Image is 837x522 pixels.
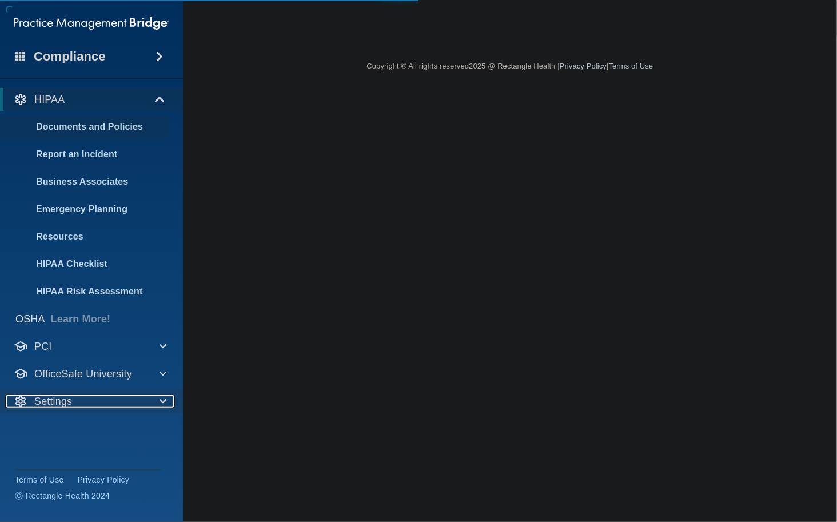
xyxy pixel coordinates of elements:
span: Ⓒ Rectangle Health 2024 [15,490,110,501]
p: HIPAA [34,93,65,106]
a: Privacy Policy [77,474,129,485]
p: OSHA [15,312,45,326]
p: OfficeSafe University [34,367,132,381]
a: Settings [14,395,166,408]
a: Privacy Policy [560,62,607,70]
h4: Compliance [34,49,106,65]
p: PCI [34,340,51,353]
p: Learn More! [51,312,111,326]
a: HIPAA [14,93,166,106]
p: Business Associates [7,176,164,188]
p: Report an Incident [7,149,164,160]
p: HIPAA Checklist [7,258,164,270]
div: Copyright © All rights reserved 2025 @ Rectangle Health | | [301,48,719,85]
p: Emergency Planning [7,204,164,215]
p: Settings [34,395,72,408]
img: PMB logo [14,12,169,35]
p: HIPAA Risk Assessment [7,286,164,297]
a: OfficeSafe University [14,367,166,381]
p: Documents and Policies [7,121,164,133]
p: Resources [7,231,164,242]
a: PCI [14,340,166,353]
a: Terms of Use [609,62,653,70]
a: Terms of Use [15,474,63,485]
